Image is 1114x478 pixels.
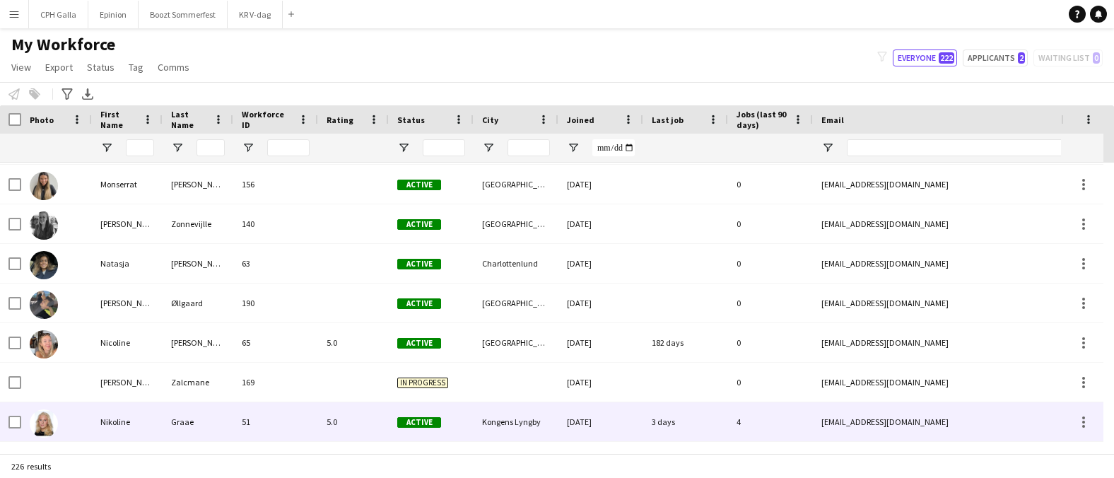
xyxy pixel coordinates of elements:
[228,1,283,28] button: KR V-dag
[233,165,318,204] div: 156
[123,58,149,76] a: Tag
[813,402,1096,441] div: [EMAIL_ADDRESS][DOMAIN_NAME]
[474,244,558,283] div: Charlottenlund
[821,115,844,125] span: Email
[893,49,957,66] button: Everyone222
[242,141,254,154] button: Open Filter Menu
[423,139,465,156] input: Status Filter Input
[813,363,1096,402] div: [EMAIL_ADDRESS][DOMAIN_NAME]
[126,139,154,156] input: First Name Filter Input
[30,409,58,438] img: Nikoline Graae
[92,244,163,283] div: Natasja
[1018,52,1025,64] span: 2
[163,402,233,441] div: Graae
[728,284,813,322] div: 0
[813,165,1096,204] div: [EMAIL_ADDRESS][DOMAIN_NAME]
[30,291,58,319] img: Nicolai Øllgaard
[163,244,233,283] div: [PERSON_NAME]
[474,402,558,441] div: Kongens Lyngby
[728,244,813,283] div: 0
[81,58,120,76] a: Status
[728,165,813,204] div: 0
[728,363,813,402] div: 0
[397,259,441,269] span: Active
[397,219,441,230] span: Active
[813,284,1096,322] div: [EMAIL_ADDRESS][DOMAIN_NAME]
[474,284,558,322] div: [GEOGRAPHIC_DATA]
[558,323,643,362] div: [DATE]
[92,323,163,362] div: Nicoline
[318,323,389,362] div: 5.0
[30,251,58,279] img: Natasja Sasser
[847,139,1087,156] input: Email Filter Input
[728,204,813,243] div: 0
[813,323,1096,362] div: [EMAIL_ADDRESS][DOMAIN_NAME]
[242,109,293,130] span: Workforce ID
[87,61,115,74] span: Status
[821,141,834,154] button: Open Filter Menu
[963,49,1028,66] button: Applicants2
[233,244,318,283] div: 63
[11,61,31,74] span: View
[171,109,208,130] span: Last Name
[92,402,163,441] div: Nikoline
[29,1,88,28] button: CPH Galla
[397,338,441,349] span: Active
[474,323,558,362] div: [GEOGRAPHIC_DATA]
[939,52,954,64] span: 222
[100,109,137,130] span: First Name
[163,165,233,204] div: [PERSON_NAME]
[139,1,228,28] button: Boozt Sommerfest
[813,204,1096,243] div: [EMAIL_ADDRESS][DOMAIN_NAME]
[233,402,318,441] div: 51
[45,61,73,74] span: Export
[643,323,728,362] div: 182 days
[318,402,389,441] div: 5.0
[474,204,558,243] div: [GEOGRAPHIC_DATA]
[79,86,96,103] app-action-btn: Export XLSX
[397,180,441,190] span: Active
[59,86,76,103] app-action-btn: Advanced filters
[397,417,441,428] span: Active
[813,244,1096,283] div: [EMAIL_ADDRESS][DOMAIN_NAME]
[728,402,813,441] div: 4
[558,402,643,441] div: [DATE]
[728,323,813,362] div: 0
[92,284,163,322] div: [PERSON_NAME]
[397,115,425,125] span: Status
[171,141,184,154] button: Open Filter Menu
[652,115,684,125] span: Last job
[233,204,318,243] div: 140
[558,363,643,402] div: [DATE]
[163,323,233,362] div: [PERSON_NAME]
[397,141,410,154] button: Open Filter Menu
[327,115,353,125] span: Rating
[737,109,787,130] span: Jobs (last 90 days)
[92,165,163,204] div: Monserrat
[197,139,225,156] input: Last Name Filter Input
[129,61,143,74] span: Tag
[152,58,195,76] a: Comms
[30,211,58,240] img: Naomi Zonnevijlle
[30,172,58,200] img: Monserrat Varela Zerbi
[643,402,728,441] div: 3 days
[474,165,558,204] div: [GEOGRAPHIC_DATA]
[567,115,594,125] span: Joined
[558,244,643,283] div: [DATE]
[163,363,233,402] div: Zalcmane
[92,363,163,402] div: [PERSON_NAME] [PERSON_NAME]
[558,204,643,243] div: [DATE]
[100,141,113,154] button: Open Filter Menu
[508,139,550,156] input: City Filter Input
[233,323,318,362] div: 65
[558,284,643,322] div: [DATE]
[11,34,115,55] span: My Workforce
[397,298,441,309] span: Active
[482,115,498,125] span: City
[30,330,58,358] img: Nicoline Biehl
[567,141,580,154] button: Open Filter Menu
[233,284,318,322] div: 190
[30,115,54,125] span: Photo
[88,1,139,28] button: Epinion
[592,139,635,156] input: Joined Filter Input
